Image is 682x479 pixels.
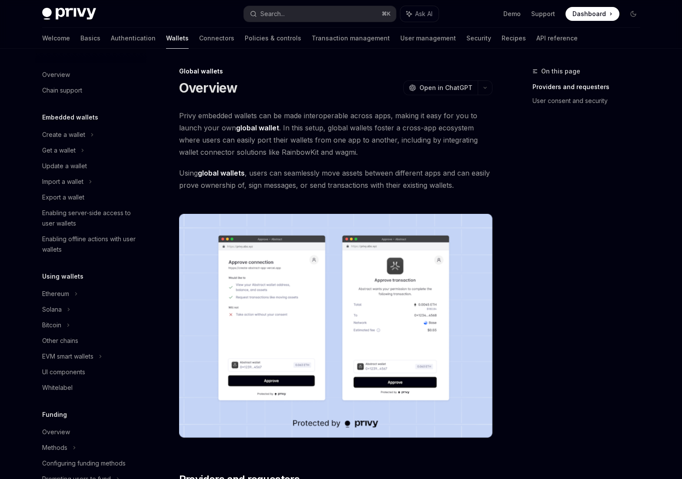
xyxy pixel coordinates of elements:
[260,9,285,19] div: Search...
[179,214,492,438] img: images/Crossapp.png
[35,364,146,380] a: UI components
[532,94,647,108] a: User consent and security
[42,271,83,282] h5: Using wallets
[42,304,62,315] div: Solana
[35,205,146,231] a: Enabling server-side access to user wallets
[42,161,87,171] div: Update a wallet
[42,112,98,123] h5: Embedded wallets
[42,70,70,80] div: Overview
[312,28,390,49] a: Transaction management
[572,10,606,18] span: Dashboard
[466,28,491,49] a: Security
[179,67,492,76] div: Global wallets
[199,28,234,49] a: Connectors
[236,123,279,132] strong: global wallet
[531,10,555,18] a: Support
[179,110,492,158] span: Privy embedded wallets can be made interoperable across apps, making it easy for you to launch yo...
[42,130,85,140] div: Create a wallet
[42,320,61,330] div: Bitcoin
[42,442,67,453] div: Methods
[35,67,146,83] a: Overview
[42,28,70,49] a: Welcome
[502,28,526,49] a: Recipes
[179,80,238,96] h1: Overview
[415,10,432,18] span: Ask AI
[382,10,391,17] span: ⌘ K
[244,6,396,22] button: Search...⌘K
[42,336,78,346] div: Other chains
[35,83,146,98] a: Chain support
[419,83,472,92] span: Open in ChatGPT
[111,28,156,49] a: Authentication
[400,28,456,49] a: User management
[35,190,146,205] a: Export a wallet
[42,427,70,437] div: Overview
[42,192,84,203] div: Export a wallet
[536,28,578,49] a: API reference
[42,289,69,299] div: Ethereum
[42,8,96,20] img: dark logo
[35,424,146,440] a: Overview
[541,66,580,77] span: On this page
[42,208,141,229] div: Enabling server-side access to user wallets
[42,351,93,362] div: EVM smart wallets
[35,380,146,396] a: Whitelabel
[42,383,73,393] div: Whitelabel
[42,458,126,469] div: Configuring funding methods
[42,85,82,96] div: Chain support
[403,80,478,95] button: Open in ChatGPT
[42,409,67,420] h5: Funding
[198,169,245,177] strong: global wallets
[503,10,521,18] a: Demo
[35,231,146,257] a: Enabling offline actions with user wallets
[80,28,100,49] a: Basics
[566,7,619,21] a: Dashboard
[35,158,146,174] a: Update a wallet
[532,80,647,94] a: Providers and requesters
[245,28,301,49] a: Policies & controls
[626,7,640,21] button: Toggle dark mode
[42,145,76,156] div: Get a wallet
[42,176,83,187] div: Import a wallet
[35,333,146,349] a: Other chains
[42,234,141,255] div: Enabling offline actions with user wallets
[179,167,492,191] span: Using , users can seamlessly move assets between different apps and can easily prove ownership of...
[166,28,189,49] a: Wallets
[400,6,439,22] button: Ask AI
[35,456,146,471] a: Configuring funding methods
[42,367,85,377] div: UI components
